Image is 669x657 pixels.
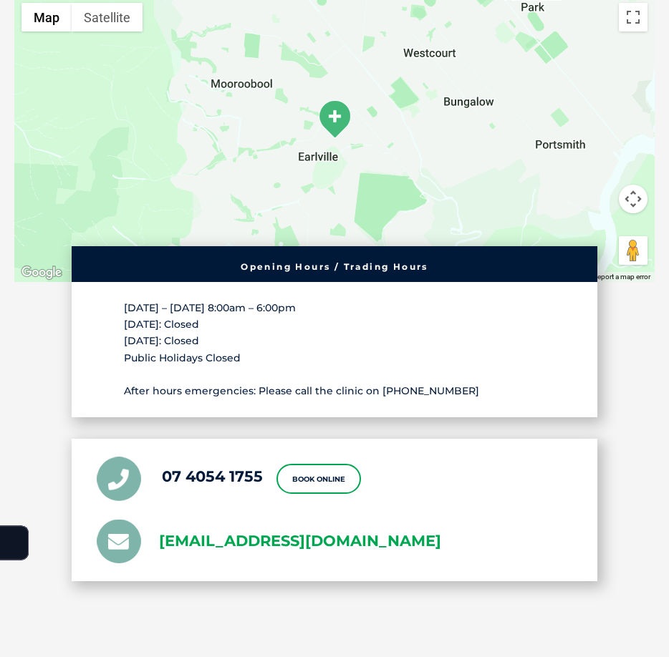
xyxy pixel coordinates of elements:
[619,185,648,213] button: Map camera controls
[619,236,648,265] button: Drag Pegman onto the map to open Street View
[162,467,263,485] a: 07 4054 1755
[641,65,655,79] button: Search
[619,3,648,31] button: Toggle fullscreen view
[276,464,361,494] a: Book Online
[79,263,590,271] h6: Opening Hours / Trading Hours
[159,529,441,554] a: [EMAIL_ADDRESS][DOMAIN_NAME]
[124,300,544,366] p: [DATE] – [DATE] 8:00am – 6:00pm [DATE]: Closed [DATE]: Closed Public Holidays Closed
[72,3,143,31] button: Show satellite imagery
[124,383,544,399] p: After hours emergencies: Please call the clinic on [PHONE_NUMBER]
[21,3,72,31] button: Show street map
